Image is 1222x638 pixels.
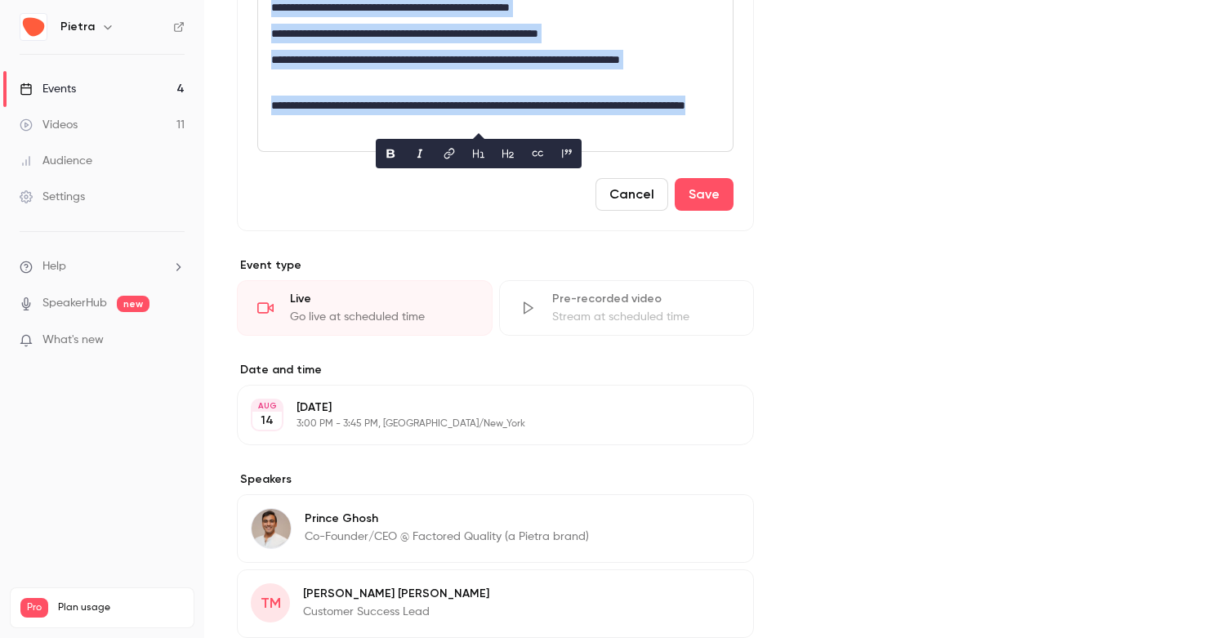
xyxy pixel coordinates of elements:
[290,291,472,307] div: Live
[675,178,734,211] button: Save
[237,362,754,378] label: Date and time
[552,309,734,325] div: Stream at scheduled time
[552,291,734,307] div: Pre-recorded video
[407,141,433,167] button: italic
[436,141,462,167] button: link
[252,400,282,412] div: AUG
[60,19,95,35] h6: Pietra
[117,296,149,312] span: new
[42,295,107,312] a: SpeakerHub
[554,141,580,167] button: blockquote
[237,494,754,563] div: Prince GhoshPrince GhoshCo-Founder/CEO @ Factored Quality (a Pietra brand)
[499,280,755,336] div: Pre-recorded videoStream at scheduled time
[595,178,668,211] button: Cancel
[20,117,78,133] div: Videos
[305,511,589,527] p: Prince Ghosh
[20,14,47,40] img: Pietra
[261,592,281,614] span: TM
[290,309,472,325] div: Go live at scheduled time
[303,586,489,602] p: [PERSON_NAME] [PERSON_NAME]
[297,417,667,431] p: 3:00 PM - 3:45 PM, [GEOGRAPHIC_DATA]/New_York
[377,141,404,167] button: bold
[237,471,754,488] label: Speakers
[20,81,76,97] div: Events
[20,598,48,618] span: Pro
[165,333,185,348] iframe: Noticeable Trigger
[58,601,184,614] span: Plan usage
[237,280,493,336] div: LiveGo live at scheduled time
[305,529,589,545] p: Co-Founder/CEO @ Factored Quality (a Pietra brand)
[42,332,104,349] span: What's new
[252,509,291,548] img: Prince Ghosh
[261,413,274,429] p: 14
[303,604,489,620] p: Customer Success Lead
[237,257,754,274] p: Event type
[297,399,667,416] p: [DATE]
[20,258,185,275] li: help-dropdown-opener
[20,189,85,205] div: Settings
[42,258,66,275] span: Help
[20,153,92,169] div: Audience
[237,569,754,638] div: TM[PERSON_NAME] [PERSON_NAME]Customer Success Lead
